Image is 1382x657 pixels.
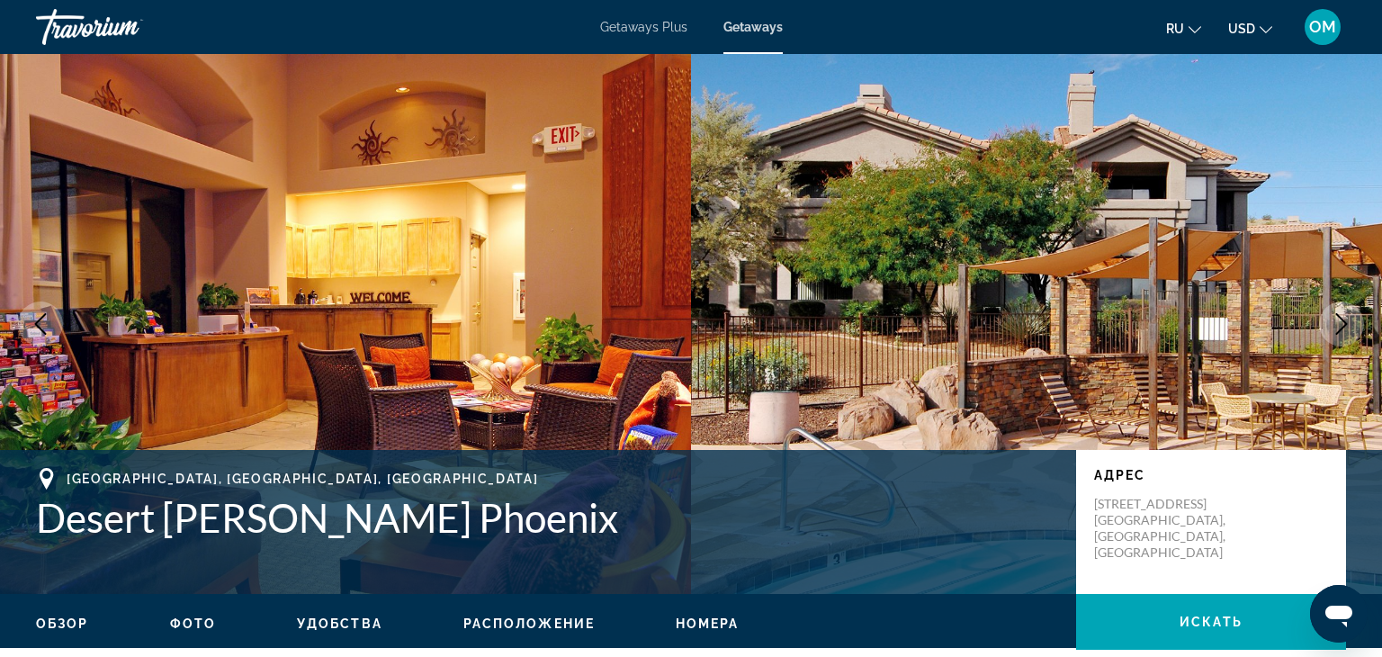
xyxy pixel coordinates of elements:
[170,616,216,632] button: Фото
[1299,8,1346,46] button: User Menu
[36,616,89,632] button: Обзор
[676,616,740,632] button: Номера
[1319,301,1364,346] button: Next image
[297,616,382,631] span: Удобства
[1166,22,1184,36] span: ru
[36,494,1058,541] h1: Desert [PERSON_NAME] Phoenix
[1166,15,1201,41] button: Change language
[1310,585,1368,643] iframe: Кнопка запуска окна обмена сообщениями
[600,20,687,34] a: Getaways Plus
[1094,468,1328,482] p: Адрес
[297,616,382,632] button: Удобства
[67,472,538,486] span: [GEOGRAPHIC_DATA], [GEOGRAPHIC_DATA], [GEOGRAPHIC_DATA]
[1180,615,1243,629] span: искать
[1076,594,1346,650] button: искать
[36,4,216,50] a: Travorium
[723,20,783,34] a: Getaways
[1309,18,1336,36] span: OM
[1228,15,1272,41] button: Change currency
[18,301,63,346] button: Previous image
[36,616,89,631] span: Обзор
[676,616,740,631] span: Номера
[170,616,216,631] span: Фото
[463,616,595,632] button: Расположение
[463,616,595,631] span: Расположение
[1094,496,1238,561] p: [STREET_ADDRESS] [GEOGRAPHIC_DATA], [GEOGRAPHIC_DATA], [GEOGRAPHIC_DATA]
[1228,22,1255,36] span: USD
